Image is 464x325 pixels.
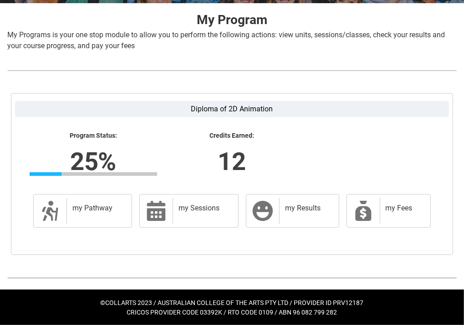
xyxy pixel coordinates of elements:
[123,143,341,180] lightning-formatted-number: 12
[30,172,157,176] div: Progress Bar
[285,204,330,213] h2: my Results
[139,194,239,228] a: my Sessions
[72,204,122,213] h2: my Pathway
[15,101,449,117] label: Diploma of 2D Animation
[33,194,132,228] a: my Pathway
[347,194,431,228] a: my Fees
[352,200,374,222] span: My Payments
[178,204,229,213] h2: my Sessions
[197,12,267,27] strong: My Program
[39,200,61,222] span: Description of icon when needed
[7,274,457,282] img: REDU_GREY_LINE
[246,194,339,228] a: my Results
[30,132,157,140] lightning-formatted-text: Program Status:
[386,204,421,213] h2: my Fees
[7,67,457,75] img: REDU_GREY_LINE
[168,132,296,140] lightning-formatted-text: Credits Earned:
[7,30,445,50] span: My Programs is your one stop module to allow you to perform the following actions: view units, se...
